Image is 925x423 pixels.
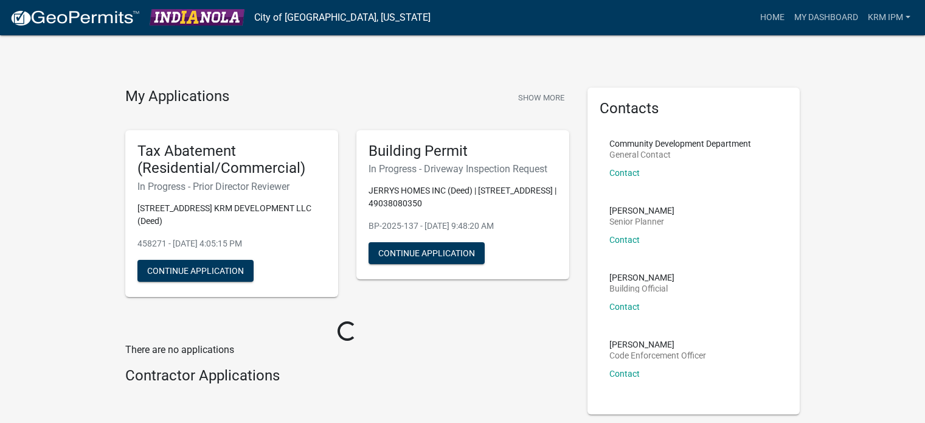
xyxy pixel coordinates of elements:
[369,163,557,175] h6: In Progress - Driveway Inspection Request
[137,237,326,250] p: 458271 - [DATE] 4:05:15 PM
[609,235,640,245] a: Contact
[789,6,863,29] a: My Dashboard
[609,168,640,178] a: Contact
[609,206,674,215] p: [PERSON_NAME]
[609,284,674,293] p: Building Official
[125,367,569,390] wm-workflow-list-section: Contractor Applications
[125,88,229,106] h4: My Applications
[609,302,640,312] a: Contact
[137,202,326,228] p: [STREET_ADDRESS] KRM DEVELOPMENT LLC (Deed)
[863,6,915,29] a: KRM IPM
[369,220,557,232] p: BP-2025-137 - [DATE] 9:48:20 AM
[137,260,254,282] button: Continue Application
[125,343,569,357] p: There are no applications
[150,9,244,26] img: City of Indianola, Iowa
[125,367,569,385] h4: Contractor Applications
[609,351,706,360] p: Code Enforcement Officer
[137,181,326,192] h6: In Progress - Prior Director Reviewer
[513,88,569,108] button: Show More
[369,184,557,210] p: JERRYS HOMES INC (Deed) | [STREET_ADDRESS] | 49038080350
[369,242,485,264] button: Continue Application
[609,139,751,148] p: Community Development Department
[369,142,557,160] h5: Building Permit
[600,100,788,117] h5: Contacts
[609,369,640,379] a: Contact
[609,340,706,349] p: [PERSON_NAME]
[254,7,431,28] a: City of [GEOGRAPHIC_DATA], [US_STATE]
[609,150,751,159] p: General Contact
[755,6,789,29] a: Home
[609,217,674,226] p: Senior Planner
[609,273,674,282] p: [PERSON_NAME]
[137,142,326,178] h5: Tax Abatement (Residential/Commercial)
